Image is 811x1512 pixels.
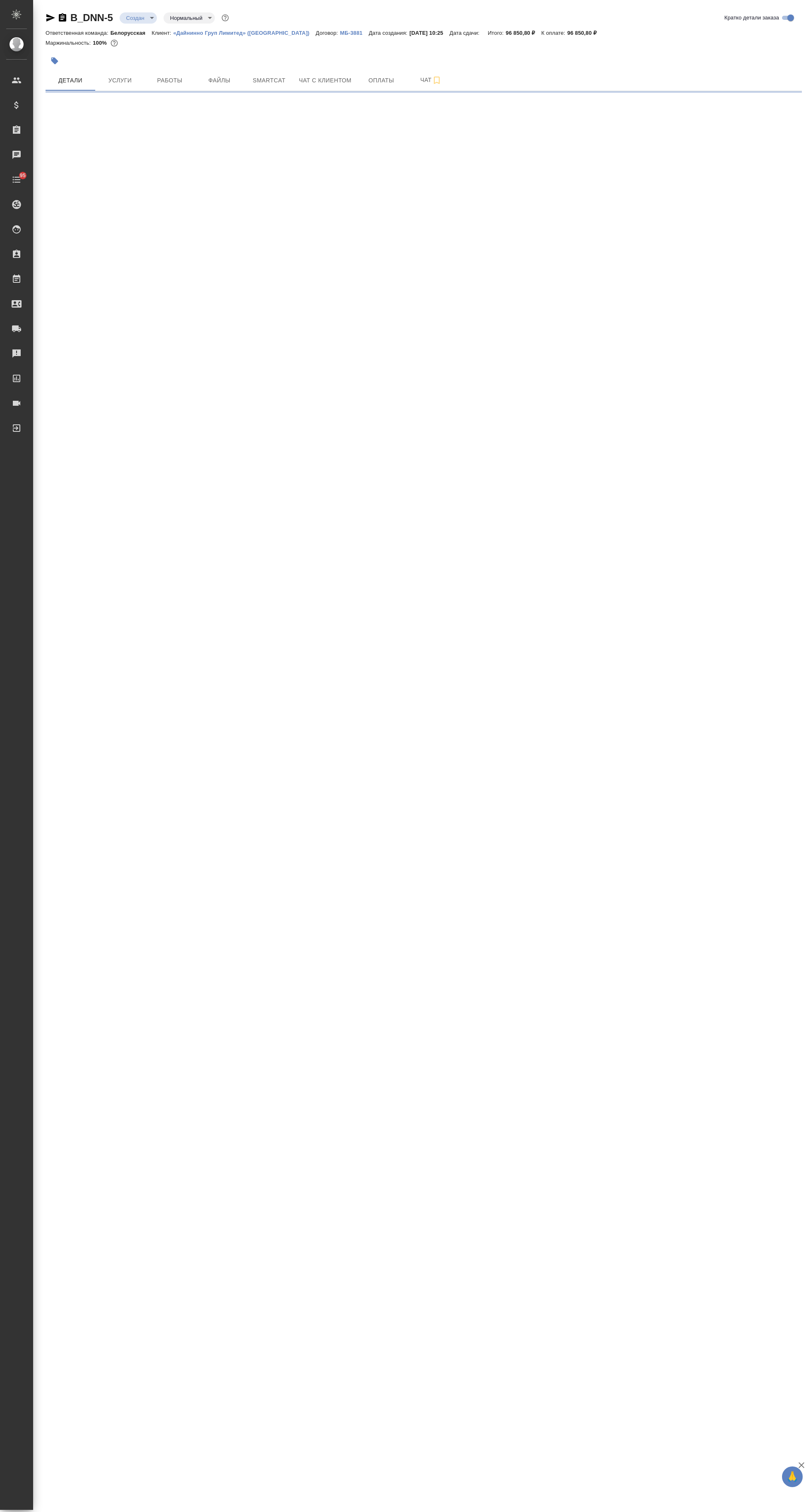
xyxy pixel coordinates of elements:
p: Дата создания: [369,30,409,36]
p: Маржинальность: [46,40,93,46]
div: Создан [120,12,157,24]
p: Белорусская [111,30,152,36]
span: Работы [150,75,190,86]
button: Скопировать ссылку [58,13,67,23]
p: Итого: [488,30,505,36]
button: Скопировать ссылку для ЯМессенджера [46,13,55,23]
span: Оплаты [361,75,401,86]
span: Файлы [200,75,239,86]
span: Кратко детали заказа [724,14,779,22]
p: Договор: [316,30,340,36]
span: Детали [51,75,90,86]
span: Чат [411,75,451,85]
a: B_DNN-5 [70,12,113,23]
svg: Подписаться [432,75,442,85]
p: «Дайнинно Груп Лимитед» ([GEOGRAPHIC_DATA]) [173,30,315,36]
p: 100% [93,40,109,46]
p: Дата сдачи: [450,30,481,36]
button: 🙏 [782,1466,803,1487]
button: Доп статусы указывают на важность/срочность заказа [220,12,231,23]
a: «Дайнинно Груп Лимитед» ([GEOGRAPHIC_DATA]) [173,29,315,36]
button: 0.00 RUB; [109,38,120,48]
p: Ответственная команда: [46,30,111,36]
p: Клиент: [152,30,173,36]
p: К оплате: [541,30,568,36]
p: 96 850,80 ₽ [567,30,603,36]
p: МБ-3881 [340,30,368,36]
button: Добавить тэг [46,52,64,70]
p: 96 850,80 ₽ [506,30,541,36]
p: [DATE] 10:25 [409,30,450,36]
span: Smartcat [249,75,289,86]
span: 🙏 [785,1468,799,1486]
button: Создан [124,14,147,22]
span: Услуги [100,75,140,86]
span: 95 [15,171,31,180]
a: 95 [2,169,31,190]
a: МБ-3881 [340,29,368,36]
button: Нормальный [168,14,205,22]
div: Создан [164,12,215,24]
span: Чат с клиентом [299,75,351,86]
